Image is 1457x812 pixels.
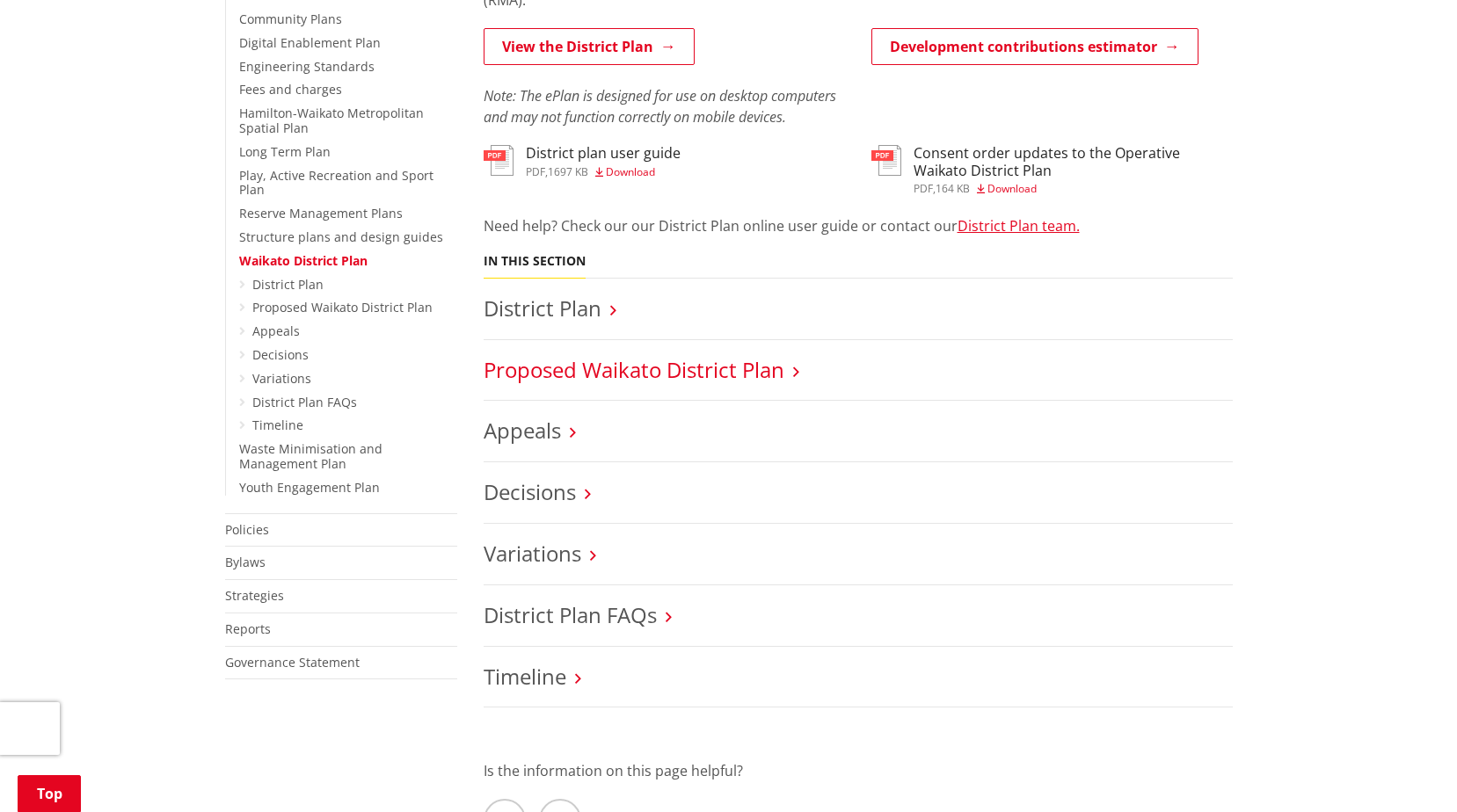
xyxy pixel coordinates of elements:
a: Appeals [484,416,561,445]
a: Digital Enablement Plan [239,34,381,51]
a: Long Term Plan [239,143,331,160]
a: Policies [225,521,269,538]
img: document-pdf.svg [484,145,514,176]
span: Download [606,164,655,179]
a: Waikato District Plan [239,252,368,269]
a: Youth Engagement Plan [239,479,380,496]
a: Development contributions estimator [871,28,1198,65]
a: Decisions [252,346,309,363]
a: Fees and charges [239,81,342,98]
a: Variations [484,539,581,568]
p: Is the information on this page helpful? [484,760,1233,781]
a: Reserve Management Plans [239,205,403,221]
img: document-pdf.svg [871,145,901,176]
a: District Plan [252,276,324,293]
span: 164 KB [936,181,970,196]
a: Reports [225,620,271,637]
a: Hamilton-Waikato Metropolitan Spatial Plan [239,105,424,136]
p: Need help? Check our our District Plan online user guide or contact our [484,215,1233,236]
a: View the District Plan [484,28,695,65]
a: Proposed Waikato District Plan [484,355,784,384]
a: Timeline [252,417,303,433]
h3: District plan user guide [526,145,681,162]
div: , [914,184,1233,194]
a: Governance Statement [225,654,360,671]
em: Note: The ePlan is designed for use on desktop computers and may not function correctly on mobile... [484,86,836,127]
a: District Plan team. [958,216,1080,236]
a: Decisions [484,477,576,506]
a: Engineering Standards [239,58,375,75]
span: Download [987,181,1037,196]
a: Variations [252,370,311,387]
span: pdf [526,164,545,179]
a: Bylaws [225,554,266,570]
a: Consent order updates to the Operative Waikato District Plan pdf,164 KB Download [871,145,1233,193]
a: District Plan FAQs [484,600,657,629]
h3: Consent order updates to the Operative Waikato District Plan [914,145,1233,178]
h5: In this section [484,254,586,269]
a: Proposed Waikato District Plan [252,299,433,315]
a: District plan user guide pdf,1697 KB Download [484,145,681,177]
span: 1697 KB [548,164,588,179]
a: Waste Minimisation and Management Plan [239,440,382,472]
a: Appeals [252,323,300,339]
a: Timeline [484,662,566,691]
a: District Plan [484,294,601,323]
a: Community Plans [239,11,342,27]
a: District Plan FAQs [252,394,357,410]
iframe: Messenger Launcher [1376,738,1439,801]
span: pdf [914,181,933,196]
a: Play, Active Recreation and Sport Plan [239,167,433,199]
a: Top [18,775,81,812]
a: Structure plans and design guides [239,228,443,245]
a: Strategies [225,587,284,604]
div: , [526,167,681,178]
